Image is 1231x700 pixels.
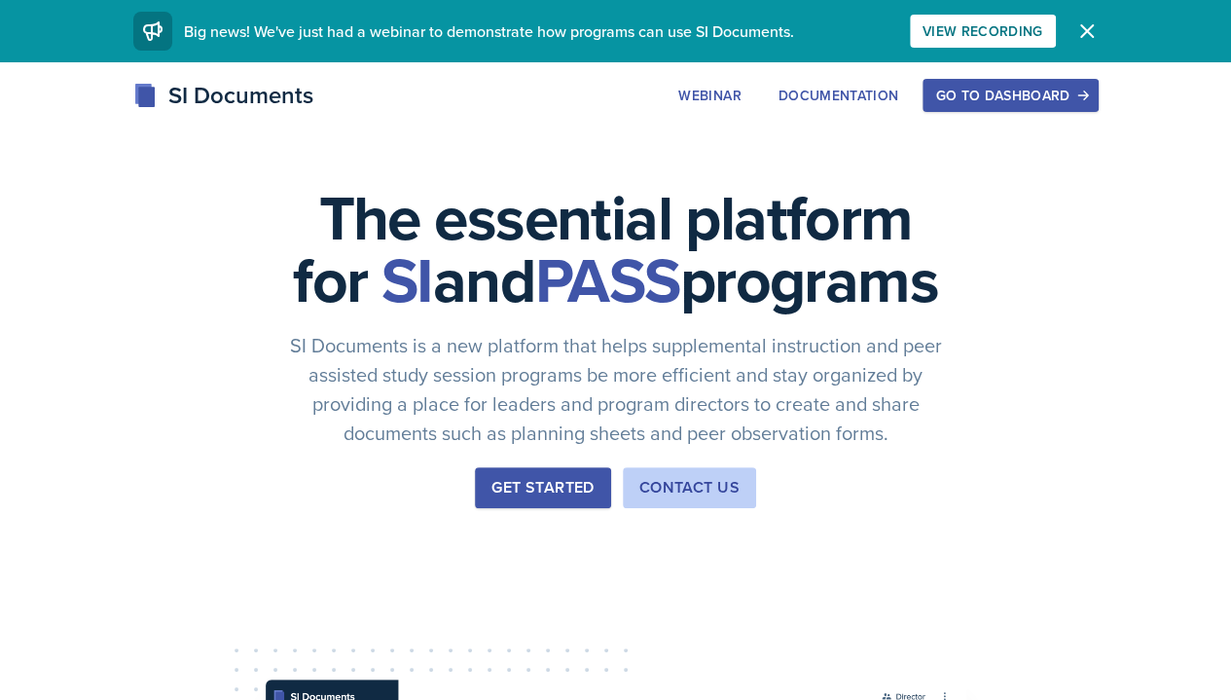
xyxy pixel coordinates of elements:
div: Contact Us [639,476,740,499]
button: Get Started [475,467,610,508]
div: SI Documents [133,78,313,113]
div: Get Started [491,476,594,499]
div: Documentation [778,88,899,103]
span: Big news! We've just had a webinar to demonstrate how programs can use SI Documents. [184,20,794,42]
div: View Recording [923,23,1043,39]
button: Webinar [666,79,753,112]
button: Contact Us [623,467,756,508]
button: Go to Dashboard [923,79,1098,112]
div: Webinar [678,88,741,103]
button: Documentation [766,79,912,112]
button: View Recording [910,15,1056,48]
div: Go to Dashboard [935,88,1085,103]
